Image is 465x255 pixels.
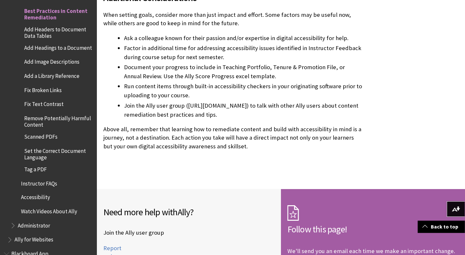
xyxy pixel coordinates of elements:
h2: Need more help with ? [103,205,274,219]
span: Add a Library Reference [24,70,79,79]
span: Watch Videos About Ally [21,206,77,215]
li: Document your progress to include in Teaching Portfolio, Tenure & Promotion File, or Annual Revie... [124,63,363,81]
p: Above all, remember that learning how to remediate content and build with accessibility in mind i... [103,125,363,151]
span: Add Headings to a Document [24,42,92,51]
li: Ask a colleague known for their passion and/or expertise in digital accessibility for help. [124,34,363,43]
img: Subscription Icon [287,205,299,221]
span: Add Headers to Document Data Tables [24,24,92,39]
span: Add Image Descriptions [24,57,79,65]
a: Back to top [418,221,465,233]
li: Factor in additional time for addressing accessibility issues identified in Instructor Feedback d... [124,44,363,62]
span: Ally for Websites [15,235,53,243]
span: Tag a PDF [24,164,47,173]
p: When setting goals, consider more than just impact and effort. Some factors may be useful now, wh... [103,11,363,27]
span: Fix Broken Links [24,85,62,93]
span: Fix Text Contrast [24,99,64,108]
span: Scanned PDFs [24,132,57,140]
span: Set the Correct Document Language [24,145,92,161]
span: Remove Potentially Harmful Content [24,113,92,128]
span: Ally [178,206,190,218]
span: Administrator [18,220,50,229]
span: Accessibility [21,192,50,201]
p: We'll send you an email each time we make an important change. [287,248,455,255]
li: Join the Ally user group ([URL][DOMAIN_NAME]) to talk with other Ally users about content remedia... [124,101,363,119]
li: Run content items through built-in accessibility checkers in your originating software prior to u... [124,82,363,100]
span: Instructor FAQs [21,178,57,187]
span: Best Practices in Content Remediation [24,5,92,21]
h2: Follow this page! [287,223,459,236]
a: Join the Ally user group [103,228,164,238]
